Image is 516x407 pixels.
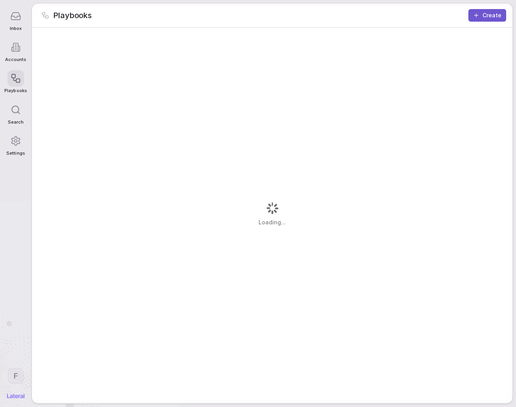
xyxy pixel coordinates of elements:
a: Accounts [4,35,27,66]
a: Inbox [4,4,27,35]
span: Search [8,120,24,125]
a: Playbooks [4,66,27,97]
span: Inbox [10,26,22,31]
a: Settings [4,129,27,160]
span: Settings [6,151,25,156]
span: Playbooks [53,10,92,21]
span: Playbooks [4,88,27,93]
span: Loading... [259,218,286,226]
img: Lateral [7,394,24,398]
span: Accounts [5,57,26,62]
button: Create [468,9,506,22]
span: F [13,371,18,381]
